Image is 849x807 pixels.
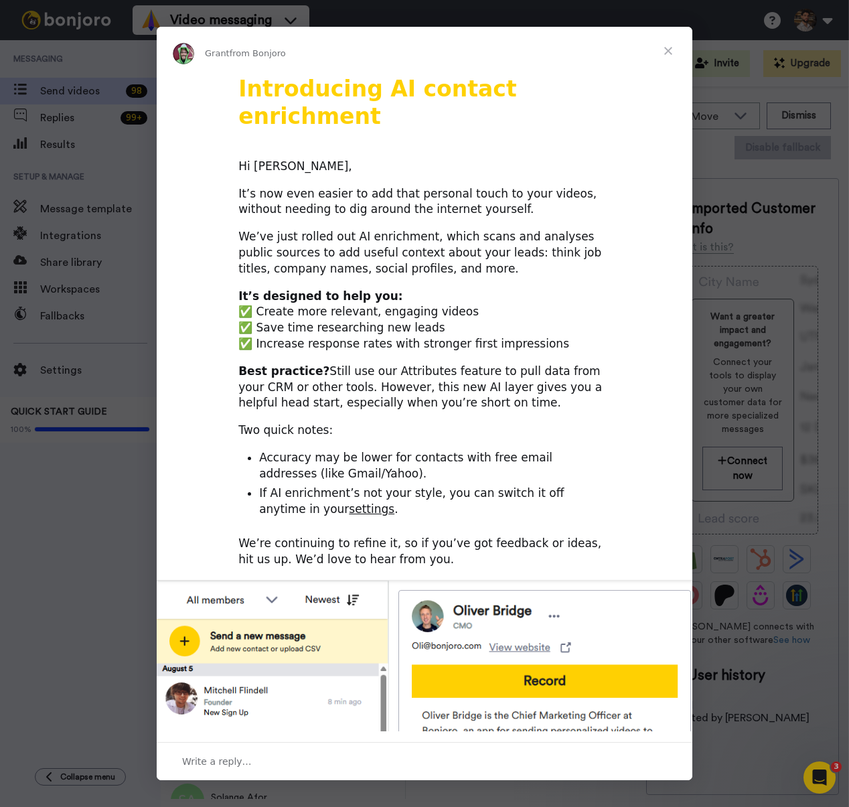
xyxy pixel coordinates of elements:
div: Two quick notes: [238,423,611,439]
div: We’re continuing to refine it, so if you’ve got feedback or ideas, hit us up. We’d love to hear f... [238,536,611,568]
span: Grant [205,48,230,58]
a: settings [349,502,394,516]
div: Open conversation and reply [157,742,692,780]
img: Profile image for Grant [173,43,194,64]
li: Accuracy may be lower for contacts with free email addresses (like Gmail/Yahoo). [259,450,611,482]
b: It’s designed to help you: [238,289,402,303]
div: We’ve just rolled out AI enrichment, which scans and analyses public sources to add useful contex... [238,229,611,277]
span: from Bonjoro [230,48,286,58]
span: Write a reply… [182,753,252,770]
div: Hi [PERSON_NAME], [238,159,611,175]
b: Introducing AI contact enrichment [238,76,517,129]
li: If AI enrichment’s not your style, you can switch it off anytime in your . [259,486,611,518]
div: It’s now even easier to add that personal touch to your videos, without needing to dig around the... [238,186,611,218]
div: Still use our Attributes feature to pull data from your CRM or other tools. However, this new AI ... [238,364,611,411]
span: Close [644,27,692,75]
b: Best practice? [238,364,329,378]
div: ✅ Create more relevant, engaging videos ✅ Save time researching new leads ✅ Increase response rat... [238,289,611,352]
